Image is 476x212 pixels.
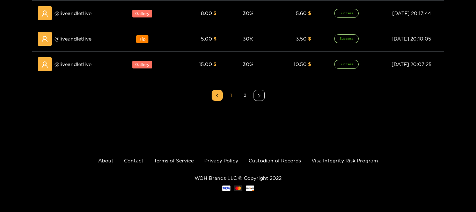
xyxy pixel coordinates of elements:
span: right [257,94,261,98]
span: Gallery [132,10,152,17]
a: 2 [240,90,250,101]
li: Next Page [254,90,265,101]
span: user [41,36,48,43]
span: $ [308,36,311,41]
span: Success [334,60,359,69]
span: 30 % [243,36,254,41]
span: [DATE] 20:07:25 [391,61,432,67]
span: $ [308,10,311,16]
span: 10.50 [294,61,307,67]
span: $ [213,61,217,67]
span: $ [308,61,311,67]
span: @ liveandletlive [54,60,91,68]
span: 30 % [243,10,254,16]
span: 3.50 [296,36,307,41]
a: About [98,158,113,163]
button: left [212,90,223,101]
a: Custodian of Records [249,158,301,163]
a: Terms of Service [154,158,194,163]
span: Success [334,34,359,43]
a: Contact [124,158,144,163]
button: right [254,90,265,101]
span: Gallery [132,61,152,68]
li: 2 [240,90,251,101]
span: user [41,61,48,68]
span: [DATE] 20:17:44 [392,10,431,16]
span: [DATE] 20:10:05 [391,36,431,41]
span: 5.00 [201,36,212,41]
a: Visa Integrity Risk Program [312,158,378,163]
span: @ liveandletlive [54,9,91,17]
span: Tip [136,35,148,43]
a: Privacy Policy [204,158,238,163]
span: 5.60 [296,10,307,16]
span: Success [334,9,359,18]
span: user [41,10,48,17]
li: Previous Page [212,90,223,101]
span: $ [213,36,217,41]
span: 8.00 [201,10,212,16]
span: left [215,93,219,97]
span: 15.00 [199,61,212,67]
span: 30 % [243,61,254,67]
a: 1 [226,90,236,101]
span: @ liveandletlive [54,35,91,43]
span: $ [213,10,217,16]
